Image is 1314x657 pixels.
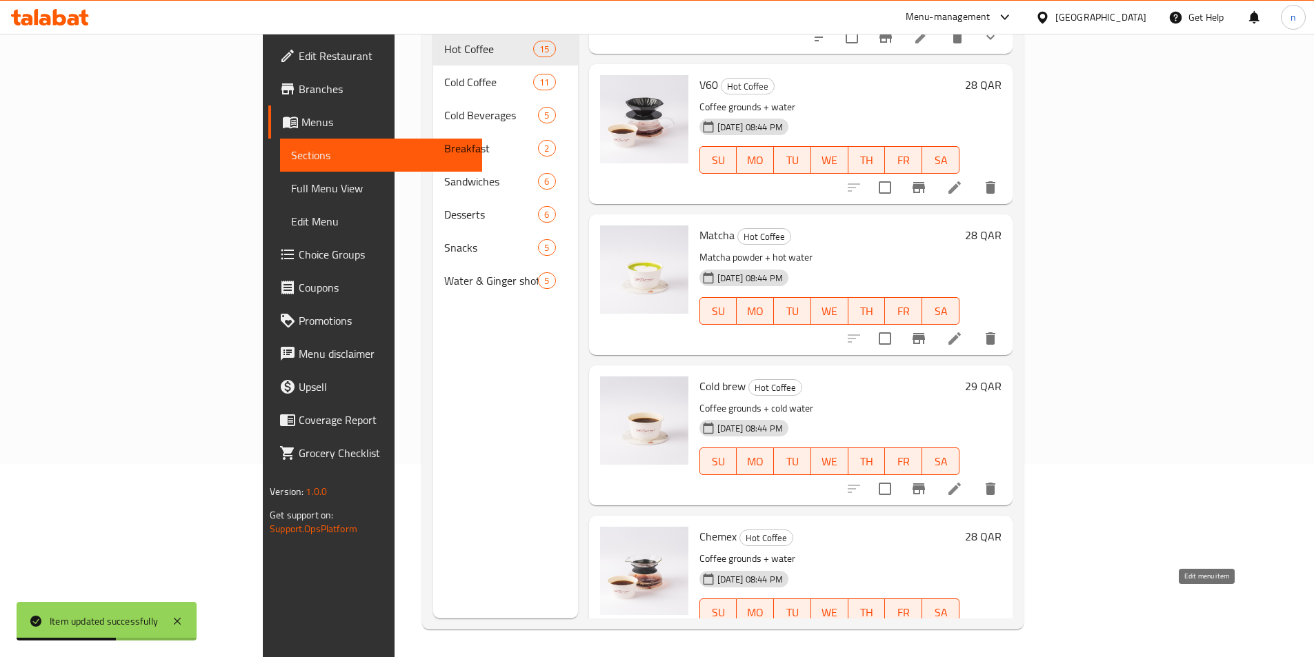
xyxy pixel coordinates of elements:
div: items [538,140,555,156]
a: Edit menu item [913,29,930,46]
span: TH [854,301,880,321]
span: TU [779,452,806,472]
span: Branches [299,81,471,97]
span: WE [817,150,843,170]
a: Edit menu item [946,330,963,347]
div: items [533,74,555,90]
a: Full Menu View [280,172,482,205]
span: SA [928,452,954,472]
span: 1.0.0 [306,483,327,501]
span: SU [706,603,732,623]
button: FR [885,146,922,174]
button: Branch-specific-item [902,171,935,204]
button: WE [811,598,848,626]
button: TH [848,297,886,325]
span: Select to update [870,173,899,202]
span: TH [854,603,880,623]
span: Choice Groups [299,246,471,263]
span: Menu disclaimer [299,345,471,362]
div: Hot Coffee [739,529,793,546]
span: Menus [301,114,471,130]
button: sort-choices [804,21,837,54]
nav: Menu sections [433,27,578,303]
button: SU [699,598,737,626]
span: FR [890,150,917,170]
a: Promotions [268,304,482,337]
span: FR [890,301,917,321]
span: Hot Coffee [444,41,534,57]
span: 5 [539,274,555,287]
span: TU [779,150,806,170]
button: WE [811,297,848,325]
span: Coverage Report [299,412,471,428]
span: WE [817,301,843,321]
button: SU [699,297,737,325]
span: TU [779,301,806,321]
span: 6 [539,208,555,221]
span: Chemex [699,526,737,547]
button: WE [811,447,848,475]
p: Coffee grounds + water [699,550,959,567]
button: FR [885,297,922,325]
span: Cold Coffee [444,74,534,90]
a: Edit Restaurant [268,39,482,72]
button: delete [974,472,1007,505]
span: TU [779,603,806,623]
a: Menus [268,105,482,139]
span: Hot Coffee [738,229,790,245]
div: Snacks [444,239,539,256]
button: WE [811,146,848,174]
button: MO [737,598,774,626]
button: SA [922,447,959,475]
button: SA [922,598,959,626]
span: MO [742,301,768,321]
span: TH [854,452,880,472]
button: SA [922,146,959,174]
a: Upsell [268,370,482,403]
a: Coupons [268,271,482,304]
div: Menu-management [906,9,991,26]
div: Item updated successfully [50,614,158,629]
a: Edit Menu [280,205,482,238]
div: Hot Coffee [737,228,791,245]
span: Breakfast [444,140,539,156]
span: Hot Coffee [749,380,802,396]
button: MO [737,297,774,325]
span: SA [928,603,954,623]
div: [GEOGRAPHIC_DATA] [1055,10,1146,25]
a: Branches [268,72,482,105]
div: Desserts [444,206,539,223]
div: Hot Coffee [721,78,775,94]
span: V60 [699,74,718,95]
span: SA [928,301,954,321]
div: items [533,41,555,57]
span: [DATE] 08:44 PM [712,422,788,435]
h6: 28 QAR [965,75,1002,94]
span: Hot Coffee [721,79,774,94]
button: SU [699,447,737,475]
span: Full Menu View [291,180,471,196]
div: Hot Coffee [748,379,802,396]
span: 11 [534,76,555,89]
button: show more [974,21,1007,54]
button: SA [922,297,959,325]
span: [DATE] 08:44 PM [712,272,788,285]
img: V60 [600,75,688,163]
span: SA [928,150,954,170]
span: Water & Ginger shots [444,272,539,289]
button: TH [848,447,886,475]
div: items [538,239,555,256]
span: 6 [539,175,555,188]
span: Hot Coffee [740,530,793,546]
span: 15 [534,43,555,56]
button: TH [848,146,886,174]
span: [DATE] 08:44 PM [712,573,788,586]
button: MO [737,447,774,475]
span: WE [817,452,843,472]
div: items [538,107,555,123]
span: Select to update [837,23,866,52]
span: Select to update [870,474,899,503]
span: Sandwiches [444,173,539,190]
button: Branch-specific-item [902,472,935,505]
